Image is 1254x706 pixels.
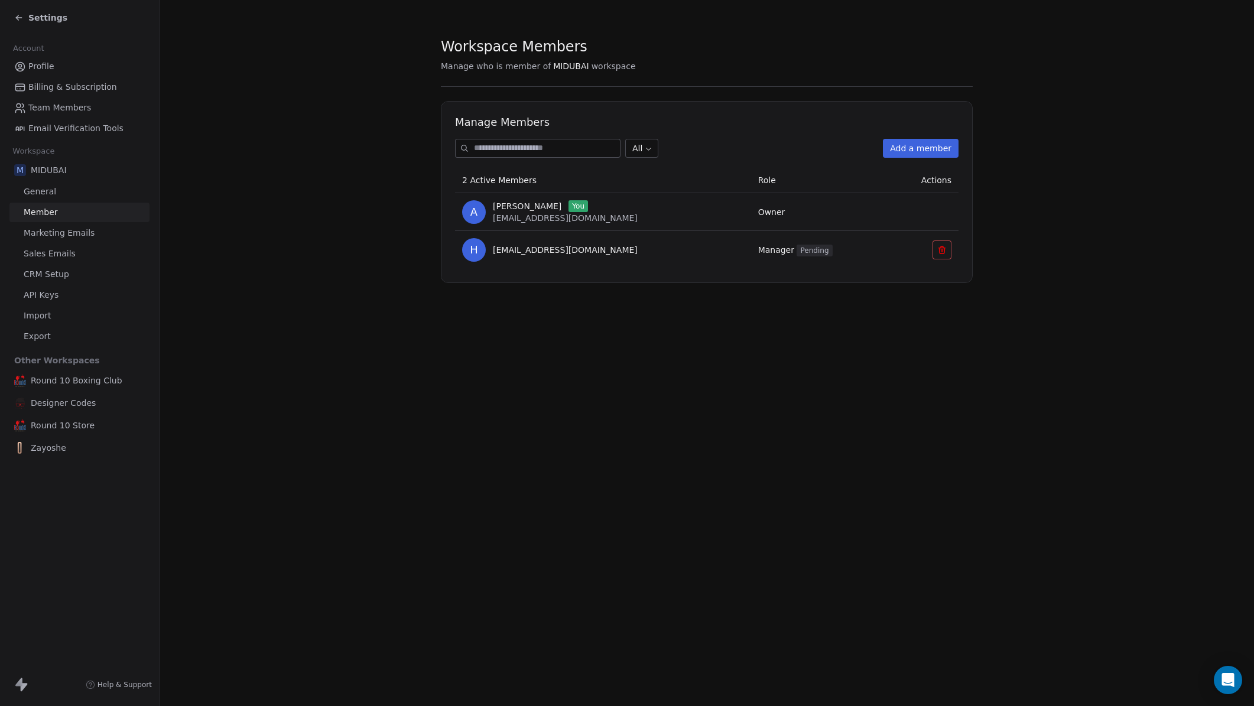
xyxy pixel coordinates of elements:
[9,119,150,138] a: Email Verification Tools
[28,122,124,135] span: Email Verification Tools
[797,245,832,256] span: Pending
[592,60,636,72] span: workspace
[14,12,67,24] a: Settings
[455,115,959,129] h1: Manage Members
[86,680,152,689] a: Help & Support
[31,442,66,454] span: Zayoshe
[462,200,486,224] span: A
[28,12,67,24] span: Settings
[9,203,150,222] a: Member
[24,289,59,301] span: API Keys
[24,268,69,281] span: CRM Setup
[9,285,150,305] a: API Keys
[462,238,486,262] span: h
[9,306,150,326] a: Import
[14,397,26,409] img: DesignerCodes_logo36.png
[553,60,589,72] span: MIDUBAI
[462,175,537,185] span: 2 Active Members
[31,164,67,176] span: MIDUBAI
[24,227,95,239] span: Marketing Emails
[441,38,587,56] span: Workspace Members
[9,265,150,284] a: CRM Setup
[14,442,26,454] img: zayoshe_logo@2x-300x51-1.png
[14,164,26,176] span: M
[493,213,638,223] span: [EMAIL_ADDRESS][DOMAIN_NAME]
[28,81,117,93] span: Billing & Subscription
[9,57,150,76] a: Profile
[9,351,105,370] span: Other Workspaces
[9,182,150,201] a: General
[28,102,91,114] span: Team Members
[9,244,150,263] a: Sales Emails
[493,200,561,212] span: [PERSON_NAME]
[24,248,76,260] span: Sales Emails
[9,77,150,97] a: Billing & Subscription
[441,60,551,72] span: Manage who is member of
[493,244,638,256] span: [EMAIL_ADDRESS][DOMAIN_NAME]
[31,419,95,431] span: Round 10 Store
[31,397,96,409] span: Designer Codes
[8,40,49,57] span: Account
[24,186,56,198] span: General
[14,375,26,386] img: Round%2010%20Boxing%20Club%20-%20Logo.png
[9,327,150,346] a: Export
[24,330,51,343] span: Export
[758,245,833,255] span: Manager
[8,142,60,160] span: Workspace
[758,207,785,217] span: Owner
[14,419,26,431] img: Round%2010%20Boxing%20Club%20-%20Logo.png
[9,98,150,118] a: Team Members
[758,175,776,185] span: Role
[28,60,54,73] span: Profile
[24,206,58,219] span: Member
[883,139,959,158] button: Add a member
[921,175,951,185] span: Actions
[98,680,152,689] span: Help & Support
[24,310,51,322] span: Import
[568,200,588,212] span: You
[9,223,150,243] a: Marketing Emails
[31,375,122,386] span: Round 10 Boxing Club
[1214,666,1242,694] div: Open Intercom Messenger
